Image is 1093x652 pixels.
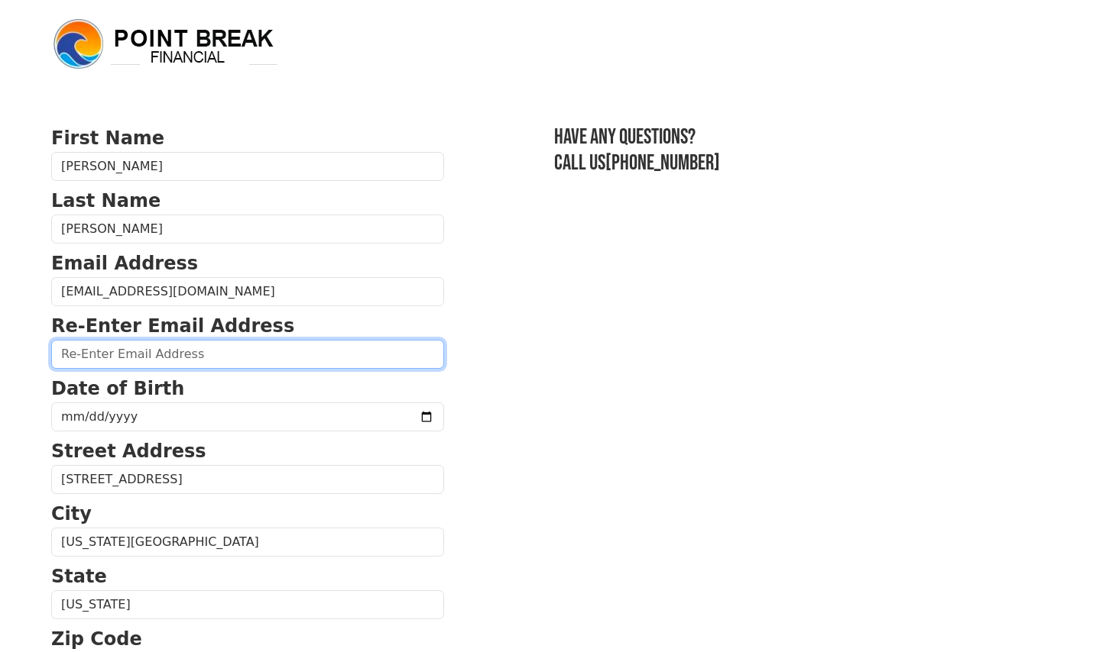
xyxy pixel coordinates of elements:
strong: First Name [51,127,164,149]
strong: Street Address [51,441,206,462]
input: City [51,528,444,557]
strong: City [51,503,92,525]
img: logo.png [51,17,281,72]
strong: Last Name [51,190,161,211]
input: Email Address [51,277,444,306]
strong: Re-Enter Email Address [51,315,294,337]
strong: State [51,566,107,587]
input: Last Name [51,215,444,244]
input: Street Address [51,465,444,494]
input: Re-Enter Email Address [51,340,444,369]
strong: Date of Birth [51,378,184,399]
a: [PHONE_NUMBER] [605,150,720,176]
strong: Email Address [51,253,198,274]
h3: Call us [554,150,1042,176]
input: First Name [51,152,444,181]
strong: Zip Code [51,628,142,650]
h3: Have any questions? [554,124,1042,150]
